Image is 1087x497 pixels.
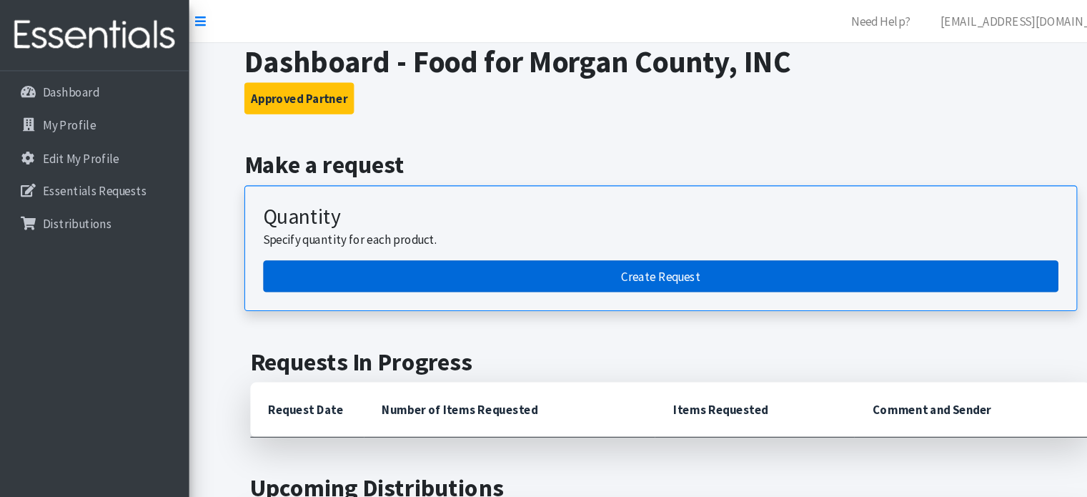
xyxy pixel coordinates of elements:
[41,142,113,157] p: Edit My Profile
[6,166,173,195] a: Essentials Requests
[344,361,620,413] th: Number of Items Requested
[249,193,1000,217] h3: Quantity
[231,142,1035,169] h2: Make a request
[6,104,173,132] a: My Profile
[237,448,1030,475] h2: Upcoming Distributions
[231,41,1035,75] h1: Dashboard - Food for Morgan County, INC
[249,246,1000,276] a: Create a request by quantity
[6,197,173,225] a: Distributions
[249,217,1000,235] p: Specify quantity for each product.
[237,328,1030,355] h2: Requests In Progress
[237,361,344,413] th: Request Date
[41,204,106,218] p: Distributions
[6,135,173,164] a: Edit My Profile
[231,78,334,108] button: Approved Partner
[41,173,139,187] p: Essentials Requests
[6,73,173,102] a: Dashboard
[619,361,807,413] th: Items Requested
[877,6,1081,34] a: [EMAIL_ADDRESS][DOMAIN_NAME]
[41,80,94,94] p: Dashboard
[6,9,173,57] img: HumanEssentials
[807,361,1029,413] th: Comment and Sender
[41,111,91,125] p: My Profile
[793,6,871,34] a: Need Help?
